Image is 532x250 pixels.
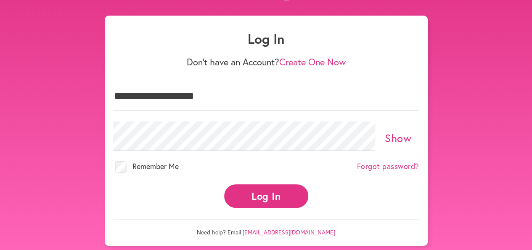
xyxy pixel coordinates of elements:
a: Show [385,131,411,145]
span: Remember Me [132,161,179,171]
p: Need help? Email [113,219,419,236]
button: Log In [224,184,308,207]
h1: Log In [113,31,419,47]
a: Forgot password? [357,162,419,171]
a: Create One Now [279,56,346,68]
a: [EMAIL_ADDRESS][DOMAIN_NAME] [243,228,335,236]
p: Don't have an Account? [113,56,419,67]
